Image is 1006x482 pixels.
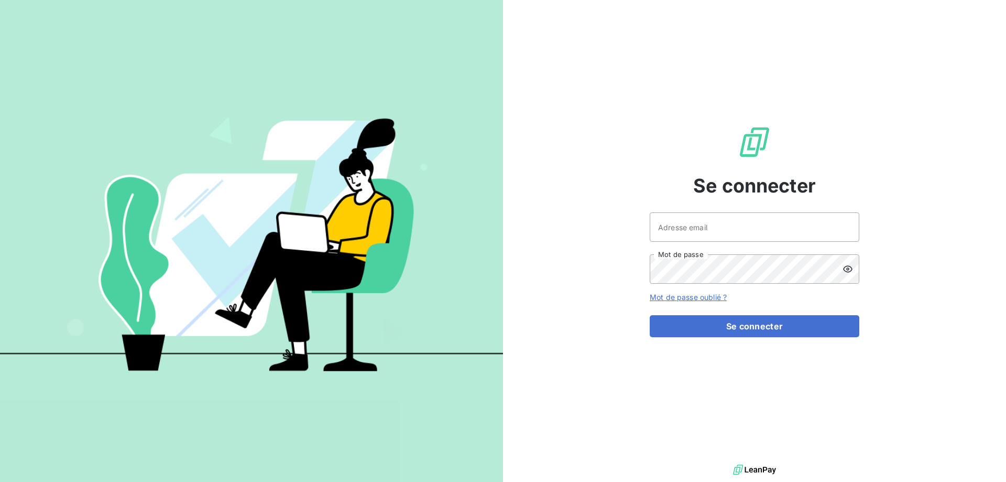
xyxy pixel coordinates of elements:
[733,462,776,478] img: logo
[650,212,859,242] input: placeholder
[693,172,816,200] span: Se connecter
[650,315,859,337] button: Se connecter
[650,293,727,302] a: Mot de passe oublié ?
[738,125,771,159] img: Logo LeanPay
